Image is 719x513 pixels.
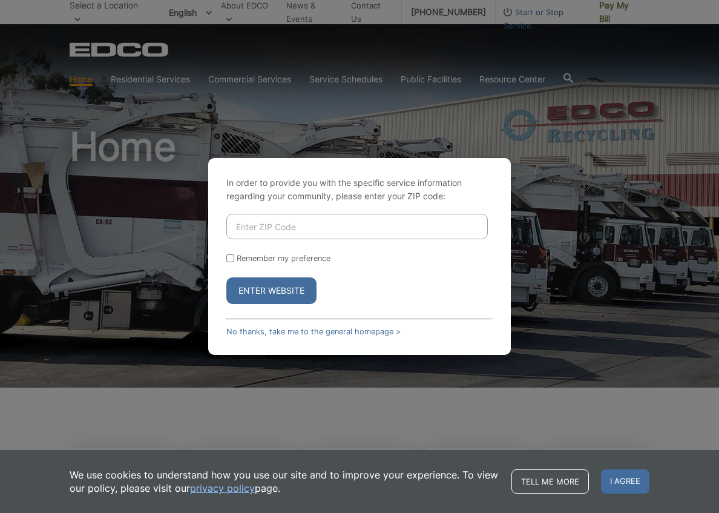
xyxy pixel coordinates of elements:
a: privacy policy [190,482,255,495]
button: Enter Website [226,277,317,304]
p: In order to provide you with the specific service information regarding your community, please en... [226,176,493,203]
a: Tell me more [511,469,589,494]
a: No thanks, take me to the general homepage > [226,327,401,336]
input: Enter ZIP Code [226,214,488,239]
label: Remember my preference [237,254,330,263]
p: We use cookies to understand how you use our site and to improve your experience. To view our pol... [70,468,499,495]
span: I agree [601,469,649,494]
